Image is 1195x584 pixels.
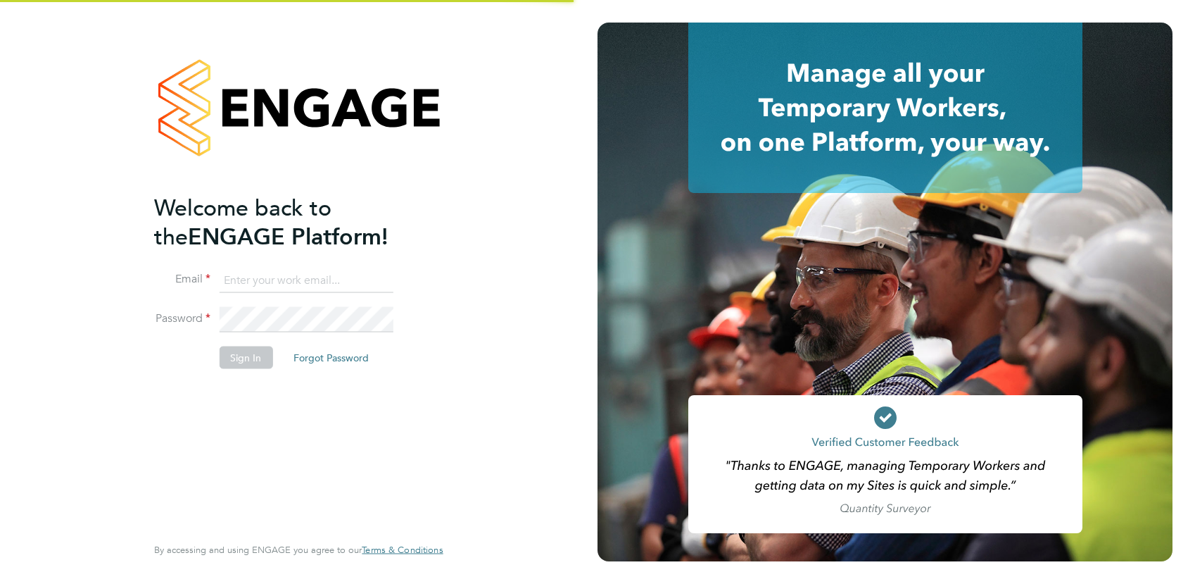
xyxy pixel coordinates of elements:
input: Enter your work email... [219,268,393,293]
button: Sign In [219,347,272,369]
span: Terms & Conditions [362,544,443,556]
span: By accessing and using ENGAGE you agree to our [154,544,443,556]
span: Welcome back to the [154,194,331,250]
a: Terms & Conditions [362,545,443,556]
button: Forgot Password [282,347,380,369]
h2: ENGAGE Platform! [154,193,429,251]
label: Password [154,311,210,326]
label: Email [154,272,210,287]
